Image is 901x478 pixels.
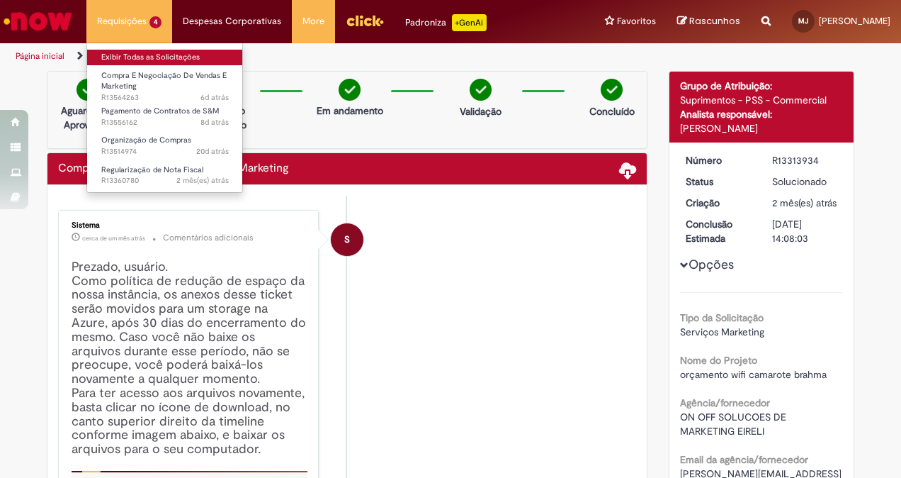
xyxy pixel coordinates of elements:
[680,311,764,324] b: Tipo da Solicitação
[101,92,229,104] span: R13564263
[1,7,74,35] img: ServiceNow
[82,234,145,243] span: cerca de um mês atrás
[331,223,363,256] div: System
[689,14,740,28] span: Rascunhos
[196,146,229,157] time: 10/09/2025 13:37:02
[196,146,229,157] span: 20d atrás
[87,104,243,130] a: Aberto R13556162 : Pagamento de Contratos de S&M
[101,70,227,92] span: Compra E Negociação De Vendas E Marketing
[97,14,147,28] span: Requisições
[619,161,636,178] span: Baixar anexos
[149,16,161,28] span: 4
[101,175,229,187] span: R13360780
[76,79,98,101] img: check-circle-green.png
[183,14,281,28] span: Despesas Corporativas
[680,326,764,338] span: Serviços Marketing
[405,14,487,31] div: Padroniza
[11,43,590,70] ul: Trilhas de página
[86,43,243,193] ul: Requisições
[101,165,203,175] span: Regularização de Nota Fiscal
[772,196,837,209] span: 2 mês(es) atrás
[680,368,827,381] span: orçamento wifi camarote brahma
[344,223,350,257] span: S
[798,16,808,26] span: MJ
[163,232,254,244] small: Comentários adicionais
[16,50,64,62] a: Página inicial
[317,104,383,118] p: Em andamento
[675,217,762,245] dt: Conclusão Estimada
[589,104,635,118] p: Concluído
[72,221,307,230] div: Sistema
[680,79,844,93] div: Grupo de Atribuição:
[101,146,229,157] span: R13514974
[339,79,361,101] img: check-circle-green.png
[772,217,838,245] div: [DATE] 14:08:03
[200,92,229,103] span: 6d atrás
[346,10,384,31] img: click_logo_yellow_360x200.png
[772,196,838,210] div: 22/07/2025 15:29:43
[680,411,789,438] span: ON OFF SOLUCOES DE MARKETING EIRELI
[675,174,762,189] dt: Status
[176,175,229,186] span: 2 mês(es) atrás
[58,162,289,175] h2: Compra E Negociação De Vendas E Marketing Histórico de tíquete
[87,68,243,99] a: Aberto R13564263 : Compra E Negociação De Vendas E Marketing
[675,153,762,167] dt: Número
[772,153,838,167] div: R13313934
[82,234,145,243] time: 30/08/2025 01:01:34
[452,14,487,31] p: +GenAi
[772,196,837,209] time: 22/07/2025 15:29:43
[680,107,844,121] div: Analista responsável:
[819,15,890,27] span: [PERSON_NAME]
[101,117,229,128] span: R13556162
[680,93,844,107] div: Suprimentos - PSS - Commercial
[200,117,229,128] span: 8d atrás
[677,15,740,28] a: Rascunhos
[680,453,808,466] b: Email da agência/fornecedor
[470,79,492,101] img: check-circle-green.png
[680,354,757,367] b: Nome do Projeto
[680,396,770,409] b: Agência/fornecedor
[87,133,243,159] a: Aberto R13514974 : Organização de Compras
[772,174,838,189] div: Solucionado
[87,50,243,65] a: Exibir Todas as Solicitações
[101,106,219,116] span: Pagamento de Contratos de S&M
[460,104,501,118] p: Validação
[53,104,122,132] p: Aguardando Aprovação
[601,79,623,101] img: check-circle-green.png
[617,14,656,28] span: Favoritos
[302,14,324,28] span: More
[87,162,243,189] a: Aberto R13360780 : Regularização de Nota Fiscal
[680,121,844,135] div: [PERSON_NAME]
[200,117,229,128] time: 22/09/2025 16:11:25
[675,196,762,210] dt: Criação
[176,175,229,186] time: 06/08/2025 16:13:15
[101,135,191,145] span: Organização de Compras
